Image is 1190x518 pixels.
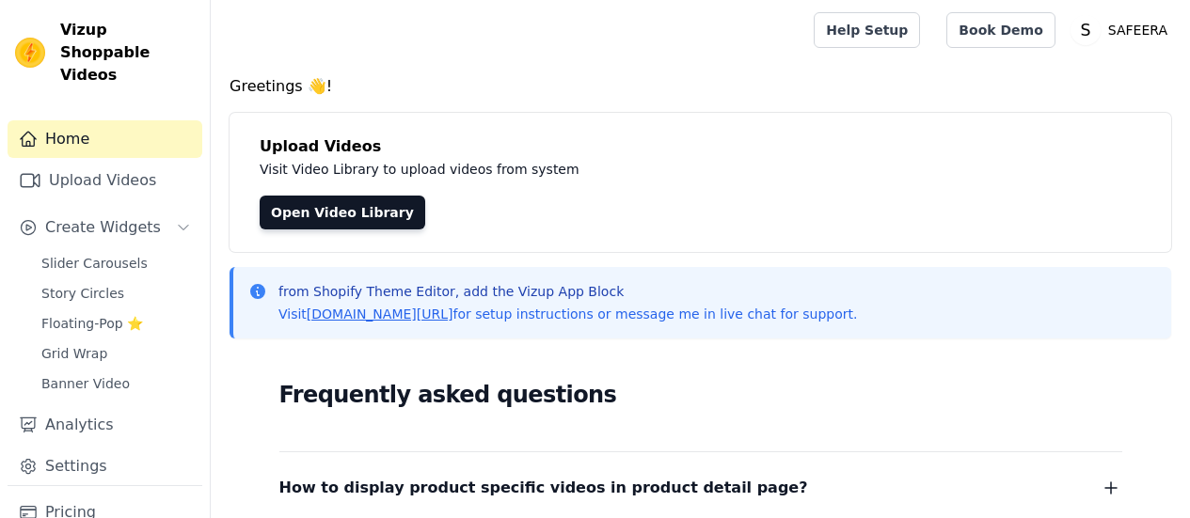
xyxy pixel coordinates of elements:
a: Upload Videos [8,162,202,199]
h2: Frequently asked questions [279,376,1122,414]
a: Grid Wrap [30,340,202,367]
text: S [1080,21,1090,39]
span: Slider Carousels [41,254,148,273]
p: from Shopify Theme Editor, add the Vizup App Block [278,282,857,301]
a: Floating-Pop ⭐ [30,310,202,337]
button: How to display product specific videos in product detail page? [279,475,1122,501]
a: Banner Video [30,370,202,397]
span: How to display product specific videos in product detail page? [279,475,808,501]
p: Visit for setup instructions or message me in live chat for support. [278,305,857,323]
p: Visit Video Library to upload videos from system [260,158,1103,181]
a: Home [8,120,202,158]
a: Analytics [8,406,202,444]
span: Story Circles [41,284,124,303]
a: Book Demo [946,12,1055,48]
span: Grid Wrap [41,344,107,363]
span: Banner Video [41,374,130,393]
a: Slider Carousels [30,250,202,276]
span: Floating-Pop ⭐ [41,314,143,333]
button: S SAFEERA [1071,13,1175,47]
a: Settings [8,447,202,485]
a: Help Setup [814,12,920,48]
p: SAFEERA [1101,13,1175,47]
a: Story Circles [30,280,202,306]
a: Open Video Library [260,196,425,229]
h4: Greetings 👋! [230,75,1171,98]
span: Create Widgets [45,216,161,239]
img: Vizup [15,38,45,68]
a: [DOMAIN_NAME][URL] [307,306,453,322]
h4: Upload Videos [260,135,1141,158]
span: Vizup Shoppable Videos [60,19,195,86]
button: Create Widgets [8,209,202,246]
